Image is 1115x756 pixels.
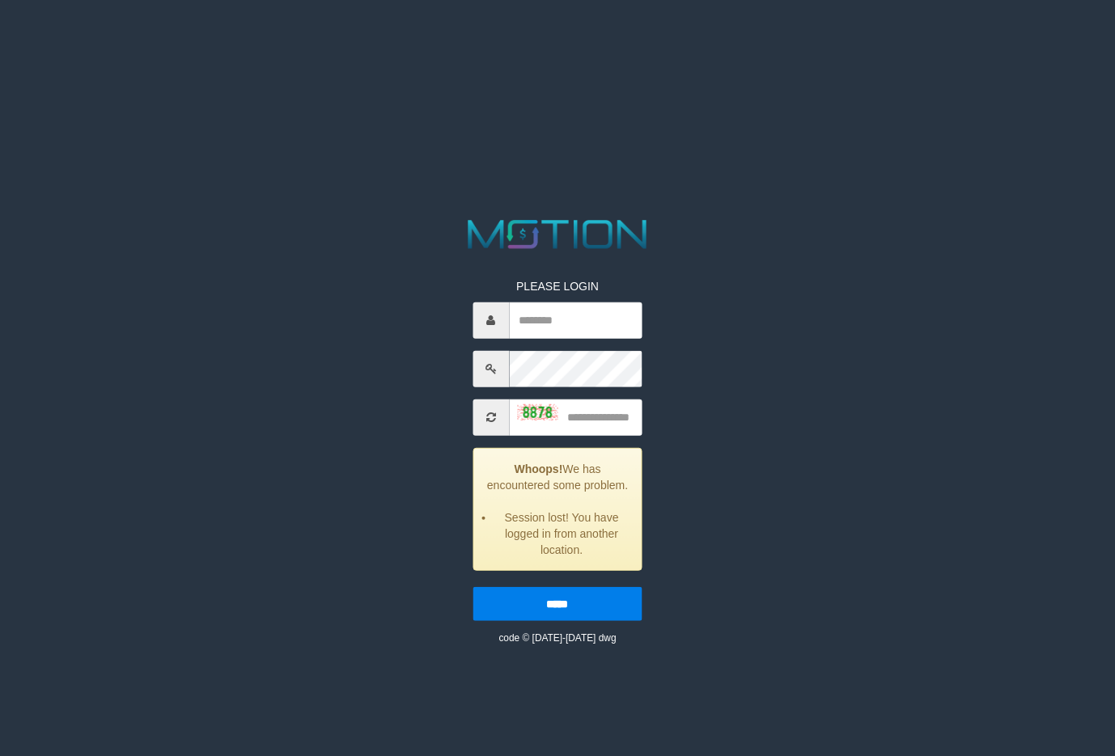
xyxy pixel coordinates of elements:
li: Session lost! You have logged in from another location. [494,509,630,557]
img: MOTION_logo.png [460,215,655,254]
p: PLEASE LOGIN [473,277,642,294]
div: We has encountered some problem. [473,447,642,570]
small: code © [DATE]-[DATE] dwg [498,631,616,643]
strong: Whoops! [514,462,562,475]
img: captcha [517,404,557,420]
